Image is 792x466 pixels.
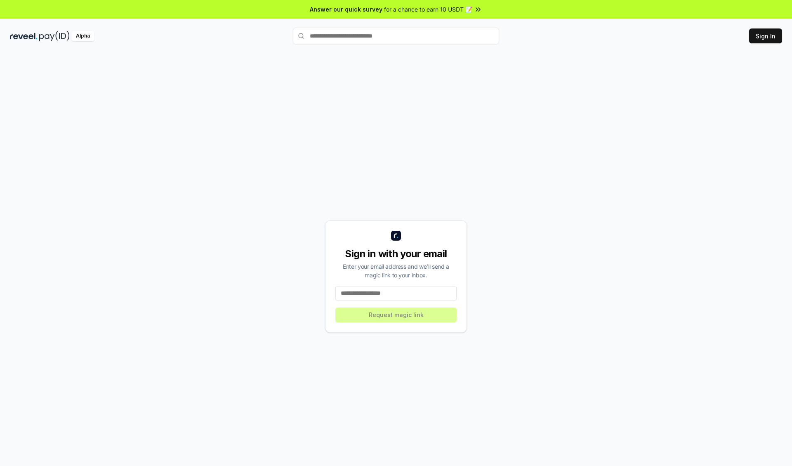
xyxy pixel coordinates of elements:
img: reveel_dark [10,31,38,41]
span: Answer our quick survey [310,5,382,14]
span: for a chance to earn 10 USDT 📝 [384,5,472,14]
img: pay_id [39,31,70,41]
img: logo_small [391,231,401,241]
button: Sign In [749,28,782,43]
div: Alpha [71,31,94,41]
div: Enter your email address and we’ll send a magic link to your inbox. [335,262,457,279]
div: Sign in with your email [335,247,457,260]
